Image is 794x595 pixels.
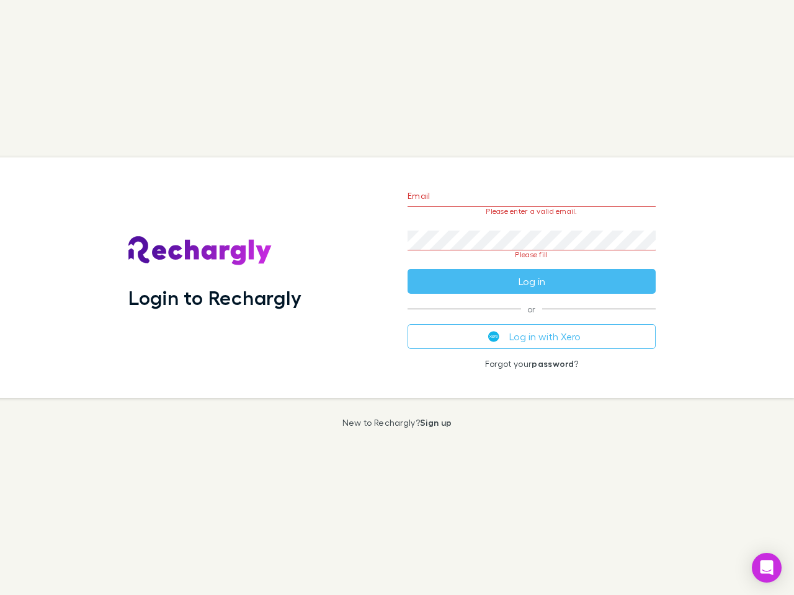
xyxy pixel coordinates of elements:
button: Log in [408,269,656,294]
a: password [532,358,574,369]
img: Rechargly's Logo [128,236,272,266]
img: Xero's logo [488,331,499,342]
h1: Login to Rechargly [128,286,301,309]
div: Open Intercom Messenger [752,553,782,583]
p: New to Rechargly? [342,418,452,428]
p: Please enter a valid email. [408,207,656,216]
button: Log in with Xero [408,324,656,349]
p: Forgot your ? [408,359,656,369]
p: Please fill [408,250,656,259]
a: Sign up [420,417,452,428]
